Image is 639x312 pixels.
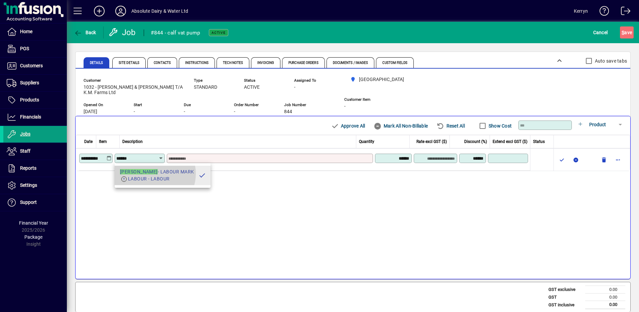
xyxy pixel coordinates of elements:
[344,104,346,109] span: -
[374,121,428,131] span: Mark All Non-Billable
[3,23,67,40] a: Home
[3,160,67,177] a: Reports
[72,26,98,38] button: Back
[131,6,188,16] div: Absolute Dairy & Water Ltd
[20,182,37,188] span: Settings
[84,103,124,107] span: Opened On
[3,143,67,160] a: Staff
[487,123,512,129] label: Show Cost
[3,92,67,108] a: Products
[371,120,430,132] button: Mark All Non-Billable
[134,109,135,114] span: -
[616,1,631,23] a: Logout
[84,109,97,114] span: [DATE]
[122,139,143,145] span: Description
[90,61,103,65] span: Details
[223,61,243,65] span: Tech Notes
[284,103,324,107] span: Job Number
[3,194,67,211] a: Support
[20,29,32,34] span: Home
[434,120,468,132] button: Reset All
[493,139,527,145] span: Extend excl GST ($)
[74,30,96,35] span: Back
[20,165,36,171] span: Reports
[20,200,37,205] span: Support
[3,58,67,74] a: Customers
[89,5,110,17] button: Add
[20,114,41,120] span: Financials
[348,75,407,84] span: Matata Road
[194,78,234,83] span: Type
[585,293,625,301] td: 0.00
[294,85,295,90] span: -
[257,61,274,65] span: Invoicing
[574,6,588,16] div: Kerryn
[294,78,334,83] span: Assigned To
[622,30,624,35] span: S
[234,103,274,107] span: Order Number
[20,148,30,154] span: Staff
[464,139,487,145] span: Discount (%)
[328,120,368,132] button: Approve All
[382,61,407,65] span: Custom Fields
[620,26,634,38] button: Save
[288,61,318,65] span: Purchase Orders
[84,85,184,95] span: 1032 - [PERSON_NAME] & [PERSON_NAME] T/A K.M. Farms Ltd
[184,109,185,114] span: -
[3,177,67,194] a: Settings
[185,61,209,65] span: Instructions
[244,85,260,90] span: ACTIVE
[20,80,39,85] span: Suppliers
[67,26,104,38] app-page-header-button: Back
[545,293,585,301] td: GST
[416,139,447,145] span: Rate excl GST ($)
[110,5,131,17] button: Profile
[545,286,585,294] td: GST exclusive
[212,30,226,35] span: Active
[20,131,30,137] span: Jobs
[244,78,284,83] span: Status
[585,301,625,309] td: 0.00
[595,1,609,23] a: Knowledge Base
[545,301,585,309] td: GST inclusive
[3,41,67,57] a: POS
[119,61,139,65] span: Site Details
[151,27,201,38] div: #844 - calf vat pump
[109,27,137,38] div: Job
[436,121,465,131] span: Reset All
[622,27,632,38] span: ave
[24,234,42,240] span: Package
[359,76,404,83] span: [GEOGRAPHIC_DATA]
[19,220,48,226] span: Financial Year
[592,26,610,38] button: Cancel
[585,286,625,294] td: 0.00
[331,121,365,131] span: Approve All
[84,139,93,145] span: Date
[184,103,224,107] span: Due
[344,97,400,102] span: Customer Item
[333,61,368,65] span: Documents / Images
[3,109,67,126] a: Financials
[20,63,43,68] span: Customers
[99,139,107,145] span: Item
[134,103,174,107] span: Start
[84,78,184,83] span: Customer
[593,27,608,38] span: Cancel
[194,85,217,90] span: STANDARD
[3,75,67,91] a: Suppliers
[359,139,374,145] span: Quantity
[533,139,545,145] span: Status
[20,46,29,51] span: POS
[613,154,623,165] button: More options
[20,97,39,102] span: Products
[284,109,292,114] span: 844
[594,58,627,64] label: Auto save tabs
[234,109,235,114] span: -
[154,61,171,65] span: Contacts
